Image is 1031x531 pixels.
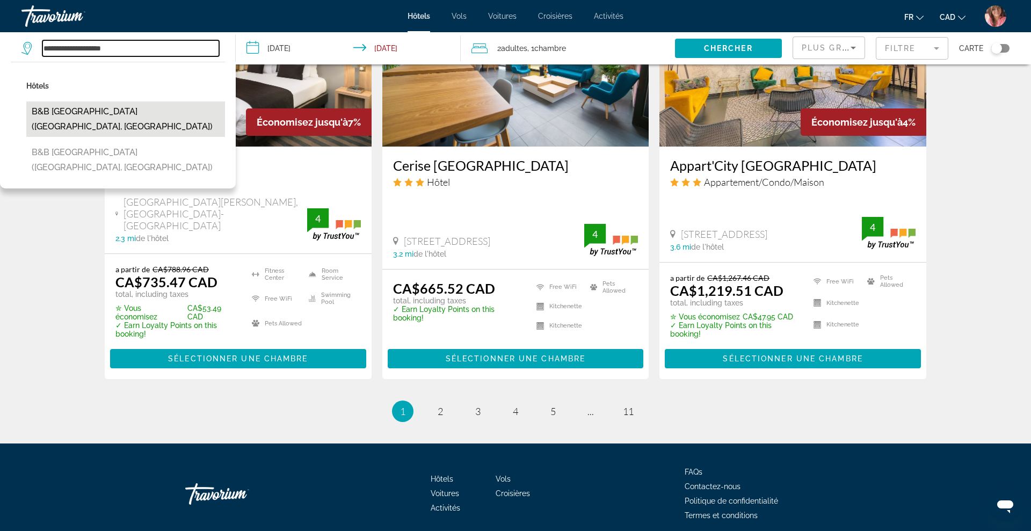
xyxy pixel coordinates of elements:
[681,228,767,240] span: [STREET_ADDRESS]
[115,274,217,290] ins: CA$735.47 CAD
[670,176,916,188] div: 3 star Apartment
[408,12,430,20] a: Hôtels
[723,354,862,363] span: Sélectionner une chambre
[904,13,913,21] span: fr
[110,349,366,368] button: Sélectionner une chambre
[531,300,585,314] li: Kitchenette
[665,349,921,368] button: Sélectionner une chambre
[587,405,594,417] span: ...
[115,176,361,188] div: 4 star Hotel
[393,305,523,322] p: ✓ Earn Loyalty Points on this booking!
[413,250,446,258] span: de l'hôtel
[988,488,1022,522] iframe: Bouton de lancement de la fenêtre de messagerie
[115,265,150,274] span: a partir de
[496,475,511,483] a: Vols
[876,37,948,60] button: Filter
[461,32,675,64] button: Travelers: 2 adults, 0 children
[904,9,924,25] button: Change language
[497,41,527,56] span: 2
[388,351,644,363] a: Sélectionner une chambre
[21,2,129,30] a: Travorium
[246,314,303,333] li: Pets Allowed
[26,142,225,178] button: B&B [GEOGRAPHIC_DATA] ([GEOGRAPHIC_DATA], [GEOGRAPHIC_DATA])
[393,176,638,188] div: 3 star Hotel
[584,224,638,256] img: trustyou-badge.svg
[670,312,740,321] span: ✮ Vous économisez
[431,489,459,498] a: Voitures
[670,312,800,321] p: CA$47.95 CAD
[862,217,916,249] img: trustyou-badge.svg
[685,482,740,491] a: Contactez-nous
[427,176,450,188] span: Hôtel
[115,304,238,321] p: CA$53.49 CAD
[534,44,566,53] span: Chambre
[105,401,926,422] nav: Pagination
[438,405,443,417] span: 2
[670,299,800,307] p: total, including taxes
[501,44,527,53] span: Adultes
[246,265,303,284] li: Fitness Center
[670,157,916,173] a: Appart'City [GEOGRAPHIC_DATA]
[862,273,916,289] li: Pets Allowed
[538,12,572,20] a: Croisières
[531,319,585,333] li: Kitchenette
[26,78,225,93] p: Hôtels
[531,280,585,294] li: Free WiFi
[685,511,758,520] span: Termes et conditions
[115,321,238,338] p: ✓ Earn Loyalty Points on this booking!
[594,12,623,20] a: Activités
[303,289,360,309] li: Swimming Pool
[959,41,983,56] span: Carte
[801,108,926,136] div: 4%
[862,221,883,234] div: 4
[115,290,238,299] p: total, including taxes
[665,351,921,363] a: Sélectionner une chambre
[670,321,800,338] p: ✓ Earn Loyalty Points on this booking!
[115,157,361,173] a: 7Hotel&Spa
[452,12,467,20] a: Vols
[400,405,405,417] span: 1
[246,289,303,309] li: Free WiFi
[623,405,634,417] span: 11
[110,351,366,363] a: Sélectionner une chambre
[115,304,185,321] span: ✮ Vous économisez
[704,44,753,53] span: Chercher
[488,12,517,20] a: Voitures
[475,405,481,417] span: 3
[811,117,903,128] span: Économisez jusqu'à
[236,32,461,64] button: Check-in date: Nov 30, 2025 Check-out date: Dec 3, 2025
[550,405,556,417] span: 5
[685,468,702,476] span: FAQs
[940,9,965,25] button: Change currency
[303,265,360,284] li: Room Service
[185,478,293,510] a: Travorium
[496,489,530,498] span: Croisières
[307,212,329,225] div: 4
[431,475,453,483] a: Hôtels
[707,273,769,282] del: CA$1,267.46 CAD
[670,273,705,282] span: a partir de
[685,497,778,505] a: Politique de confidentialité
[124,196,307,231] span: [GEOGRAPHIC_DATA][PERSON_NAME], [GEOGRAPHIC_DATA]-[GEOGRAPHIC_DATA]
[585,280,638,294] li: Pets Allowed
[940,13,955,21] span: CAD
[393,157,638,173] h3: Cerise [GEOGRAPHIC_DATA]
[431,504,460,512] a: Activités
[393,250,413,258] span: 3.2 mi
[388,349,644,368] button: Sélectionner une chambre
[675,39,782,58] button: Chercher
[584,228,606,241] div: 4
[393,280,495,296] ins: CA$665.52 CAD
[26,101,225,137] button: B&B [GEOGRAPHIC_DATA] ([GEOGRAPHIC_DATA], [GEOGRAPHIC_DATA])
[168,354,308,363] span: Sélectionner une chambre
[257,117,348,128] span: Économisez jusqu'à
[527,41,566,56] span: , 1
[513,405,518,417] span: 4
